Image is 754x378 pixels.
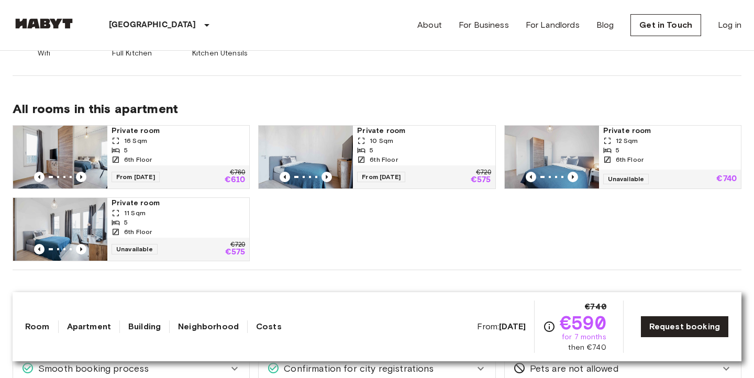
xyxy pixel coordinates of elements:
button: Previous image [34,172,45,182]
a: Marketing picture of unit DE-01-008-008-04HFPrevious imagePrevious imagePrivate room11 Sqm56th Fl... [13,197,250,261]
span: From: [477,321,526,332]
span: 11 Sqm [124,208,146,218]
img: Marketing picture of unit DE-01-008-008-01HF [259,126,353,188]
span: Unavailable [603,174,649,184]
span: From [DATE] [357,172,405,182]
span: 5 [124,146,128,155]
span: 5 [124,218,128,227]
span: €740 [585,301,606,313]
span: €590 [560,313,606,332]
span: 6th Floor [124,227,152,237]
span: 6th Floor [616,155,644,164]
span: 16 Sqm [124,136,147,146]
span: for 7 months [562,332,606,342]
img: Marketing picture of unit DE-01-008-008-05HF [505,126,599,188]
span: All rooms in this apartment [13,101,741,117]
span: Full Kitchen [112,48,152,59]
a: Marketing picture of unit DE-01-008-008-01HFPrevious imagePrevious imagePrivate room10 Sqm56th Fl... [258,125,495,189]
a: Apartment [67,320,111,333]
a: Room [25,320,50,333]
button: Previous image [321,172,332,182]
p: €720 [476,170,491,176]
p: €610 [225,176,246,184]
button: Previous image [280,172,290,182]
p: [GEOGRAPHIC_DATA] [109,19,196,31]
span: From [DATE] [112,172,160,182]
span: 5 [370,146,373,155]
a: Building [128,320,161,333]
a: About [417,19,442,31]
span: Private room [357,126,491,136]
span: Smooth booking process [34,362,149,375]
a: Neighborhood [178,320,239,333]
b: [DATE] [499,321,526,331]
span: then €740 [568,342,606,353]
p: €760 [230,170,245,176]
a: Costs [256,320,282,333]
a: Log in [718,19,741,31]
svg: Check cost overview for full price breakdown. Please note that discounts apply to new joiners onl... [543,320,556,333]
button: Previous image [76,172,86,182]
span: Private room [112,198,245,208]
span: Private room [112,126,245,136]
span: Kitchen Utensils [192,48,248,59]
p: €720 [230,242,245,248]
img: Marketing picture of unit DE-01-008-008-04HF [13,198,107,261]
a: For Business [459,19,509,31]
span: 12 Sqm [616,136,638,146]
a: Get in Touch [630,14,701,36]
span: 10 Sqm [370,136,393,146]
span: Wifi [38,48,51,59]
a: Marketing picture of unit DE-01-008-008-02HFPrevious imagePrevious imagePrivate room16 Sqm56th Fl... [13,125,250,189]
p: €575 [225,248,246,257]
p: €740 [716,175,737,183]
a: Request booking [640,316,729,338]
span: Pets are not allowed [526,362,618,375]
span: Private room [603,126,737,136]
p: €575 [471,176,491,184]
span: Unavailable [112,244,158,254]
img: Marketing picture of unit DE-01-008-008-02HF [13,126,107,188]
button: Previous image [34,244,45,254]
span: 6th Floor [124,155,152,164]
a: Marketing picture of unit DE-01-008-008-05HFPrevious imagePrevious imagePrivate room12 Sqm56th Fl... [504,125,741,189]
button: Previous image [568,172,578,182]
button: Previous image [526,172,536,182]
a: For Landlords [526,19,580,31]
img: Habyt [13,18,75,29]
button: Previous image [76,244,86,254]
span: 6th Floor [370,155,397,164]
a: Blog [596,19,614,31]
span: 5 [616,146,619,155]
span: Confirmation for city registrations [280,362,434,375]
